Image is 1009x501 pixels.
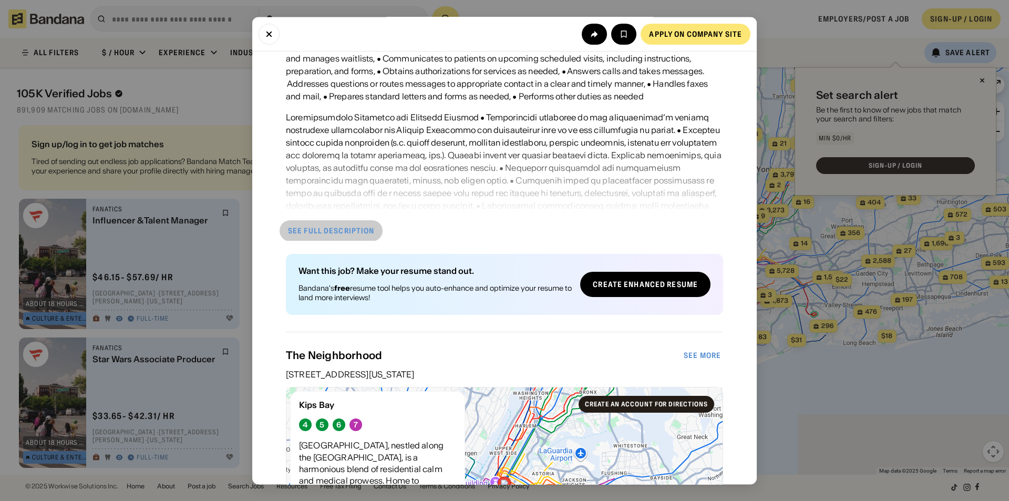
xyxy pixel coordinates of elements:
div: See more [684,352,721,359]
div: 4 [303,421,308,430]
div: See full description [288,227,374,234]
div: Want this job? Make your resume stand out. [298,267,572,275]
div: Create Enhanced Resume [593,281,698,288]
div: The Neighborhood [286,349,682,362]
b: free [334,283,350,293]
div: • Schedules appointments for visits, treatments, and procedures, • Reviews appointment confirmati... [286,39,723,103]
div: Bandana's resume tool helps you auto-enhance and optimize your resume to land more interviews! [298,283,572,302]
div: Create an account for directions [585,401,708,407]
div: 5 [320,421,324,430]
div: [STREET_ADDRESS][US_STATE] [286,370,723,379]
div: 7 [354,421,358,430]
button: Close [259,23,280,44]
div: Apply on company site [649,30,742,37]
div: Kips Bay [299,400,456,410]
div: Loremipsumdolo Sitametco adi Elitsedd Eiusmod • Temporincidi utlaboree do mag aliquaenimad’m veni... [286,111,723,325]
div: 6 [336,421,341,430]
